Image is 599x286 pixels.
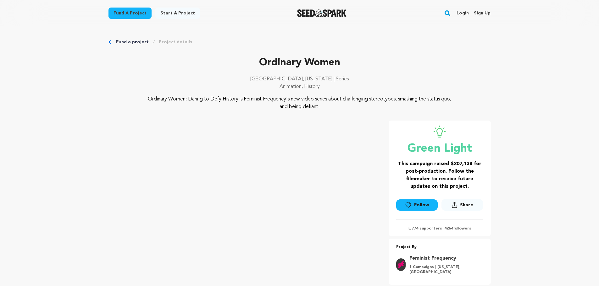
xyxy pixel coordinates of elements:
[409,255,480,262] a: Goto Feminist Frequency profile
[159,39,192,45] a: Project details
[409,265,480,275] p: 1 Campaigns | [US_STATE], [GEOGRAPHIC_DATA]
[396,160,483,190] h3: This campaign raised $207,138 for post-production. Follow the filmmaker to receive future updates...
[108,83,491,90] p: Animation, History
[396,143,483,155] p: Green Light
[297,9,347,17] img: Seed&Spark Logo Dark Mode
[297,9,347,17] a: Seed&Spark Homepage
[396,258,406,271] img: 1.png
[116,39,149,45] a: Fund a project
[460,202,473,208] span: Share
[108,39,491,45] div: Breadcrumb
[396,199,438,211] a: Follow
[444,227,453,230] span: 4264
[108,55,491,70] p: Ordinary Women
[441,199,483,211] button: Share
[108,8,152,19] a: Fund a project
[155,8,200,19] a: Start a project
[147,95,452,111] p: Ordinary Women: Daring to Defy History is Feminist Frequency's new video series about challenging...
[396,244,483,251] p: Project By
[441,199,483,213] span: Share
[474,8,491,18] a: Sign up
[396,226,483,231] p: 3,774 supporters | followers
[457,8,469,18] a: Login
[108,75,491,83] p: [GEOGRAPHIC_DATA], [US_STATE] | Series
